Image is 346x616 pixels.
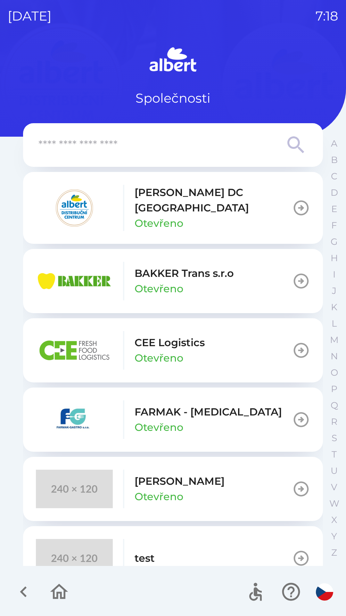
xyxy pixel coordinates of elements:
[326,152,342,168] button: B
[326,512,342,528] button: X
[326,217,342,234] button: F
[326,283,342,299] button: J
[135,489,183,504] p: Otevřeno
[326,234,342,250] button: G
[331,187,338,198] p: D
[36,189,113,227] img: 092fc4fe-19c8-4166-ad20-d7efd4551fba.png
[332,432,337,444] p: S
[36,400,113,439] img: 5ee10d7b-21a5-4c2b-ad2f-5ef9e4226557.png
[331,514,337,526] p: X
[326,184,342,201] button: D
[331,351,338,362] p: N
[331,138,337,149] p: A
[331,531,337,542] p: Y
[326,495,342,512] button: W
[135,404,282,420] p: FARMAK - [MEDICAL_DATA]
[23,526,323,590] button: test
[326,201,342,217] button: E
[326,479,342,495] button: V
[332,285,336,296] p: J
[23,45,323,76] img: Logo
[135,420,183,435] p: Otevřeno
[326,332,342,348] button: M
[331,154,338,166] p: B
[326,364,342,381] button: O
[326,381,342,397] button: P
[23,457,323,521] button: [PERSON_NAME]Otevřeno
[326,168,342,184] button: C
[326,348,342,364] button: N
[326,414,342,430] button: R
[331,416,337,427] p: R
[36,470,113,508] img: 240x120
[23,318,323,382] button: CEE LogisticsOtevřeno
[326,446,342,463] button: T
[326,463,342,479] button: U
[326,135,342,152] button: A
[326,315,342,332] button: L
[316,6,338,26] p: 7:18
[136,89,210,108] p: Společnosti
[333,269,335,280] p: I
[332,449,337,460] p: T
[326,266,342,283] button: I
[331,203,337,215] p: E
[135,216,183,231] p: Otevřeno
[326,544,342,561] button: Z
[331,302,337,313] p: K
[135,266,234,281] p: BAKKER Trans s.r.o
[332,318,337,329] p: L
[331,236,338,247] p: G
[23,249,323,313] button: BAKKER Trans s.r.oOtevřeno
[135,335,205,350] p: CEE Logistics
[8,6,52,26] p: [DATE]
[326,430,342,446] button: S
[326,299,342,315] button: K
[135,281,183,296] p: Otevřeno
[36,331,113,370] img: ba8847e2-07ef-438b-a6f1-28de549c3032.png
[331,400,338,411] p: Q
[331,367,338,378] p: O
[135,185,292,216] p: [PERSON_NAME] DC [GEOGRAPHIC_DATA]
[331,383,337,395] p: P
[135,474,225,489] p: [PERSON_NAME]
[330,334,339,346] p: M
[326,397,342,414] button: Q
[316,583,333,601] img: cs flag
[23,388,323,452] button: FARMAK - [MEDICAL_DATA]Otevřeno
[23,172,323,244] button: [PERSON_NAME] DC [GEOGRAPHIC_DATA]Otevřeno
[331,482,337,493] p: V
[331,547,337,558] p: Z
[36,539,113,577] img: 240x120
[329,498,339,509] p: W
[36,262,113,300] img: eba99837-dbda-48f3-8a63-9647f5990611.png
[331,220,337,231] p: F
[331,171,337,182] p: C
[331,465,338,476] p: U
[135,350,183,366] p: Otevřeno
[135,551,155,566] p: test
[326,528,342,544] button: Y
[331,252,338,264] p: H
[326,250,342,266] button: H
